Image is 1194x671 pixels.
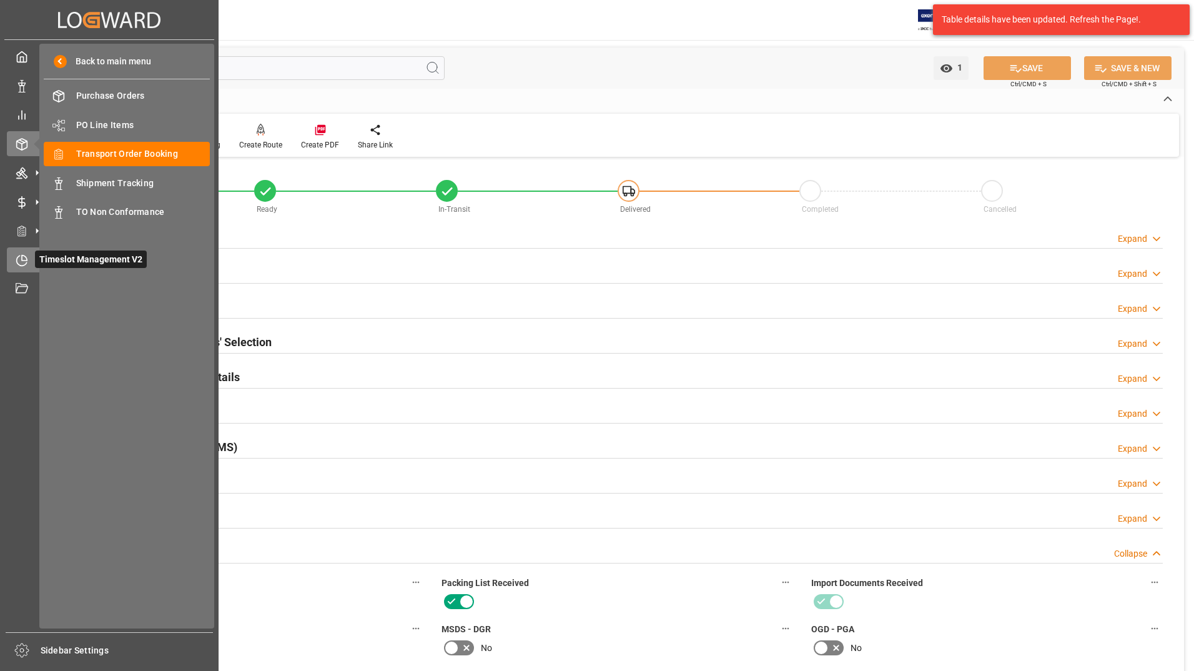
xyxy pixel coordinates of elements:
span: PO Line Items [76,119,210,132]
span: In-Transit [438,205,470,214]
button: Packing List Received [777,574,794,590]
span: MSDS - DGR [442,623,491,636]
a: PO Line Items [44,112,210,137]
button: SAVE [984,56,1071,80]
div: Expand [1118,477,1147,490]
div: Expand [1118,302,1147,316]
a: Purchase Orders [44,84,210,108]
a: Transport Order Booking [44,142,210,166]
div: Expand [1118,337,1147,350]
span: Packing List Received [442,577,529,590]
input: Search Fields [57,56,445,80]
span: TO Non Conformance [76,206,210,219]
a: TO Non Conformance [44,200,210,224]
div: Create Route [239,139,282,151]
div: Expand [1118,442,1147,455]
button: OGD - PGA [1147,620,1163,637]
div: Expand [1118,232,1147,246]
a: Document Management [7,277,212,301]
span: OGD - PGA [811,623,854,636]
div: Table details have been updated. Refresh the Page!. [942,13,1172,26]
span: Back to main menu [67,55,151,68]
div: Collapse [1114,547,1147,560]
button: open menu [934,56,969,80]
button: MSDS - DGR [777,620,794,637]
a: Data Management [7,73,212,97]
div: Expand [1118,512,1147,525]
div: Expand [1118,407,1147,420]
span: Import Documents Received [811,577,923,590]
button: Customs documents sent to broker [408,620,424,637]
span: Ctrl/CMD + Shift + S [1102,79,1157,89]
span: Shipment Tracking [76,177,210,190]
span: Timeslot Management V2 [35,251,147,268]
div: Expand [1118,267,1147,281]
button: Shipping instructions SENT [408,574,424,590]
span: Delivered [620,205,651,214]
a: My Reports [7,102,212,127]
a: Shipment Tracking [44,171,210,195]
span: No [481,642,492,655]
button: SAVE & NEW [1084,56,1172,80]
a: Timeslot Management V2Timeslot Management V2 [7,247,212,272]
img: Exertis%20JAM%20-%20Email%20Logo.jpg_1722504956.jpg [918,9,961,31]
div: Create PDF [301,139,339,151]
span: Ctrl/CMD + S [1010,79,1047,89]
span: Transport Order Booking [76,147,210,161]
button: Import Documents Received [1147,574,1163,590]
span: No [851,642,862,655]
span: Completed [802,205,839,214]
span: 1 [953,62,962,72]
span: Purchase Orders [76,89,210,102]
span: Sidebar Settings [41,644,214,657]
div: Share Link [358,139,393,151]
a: My Cockpit [7,44,212,69]
div: Expand [1118,372,1147,385]
span: Ready [257,205,277,214]
span: Cancelled [984,205,1017,214]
